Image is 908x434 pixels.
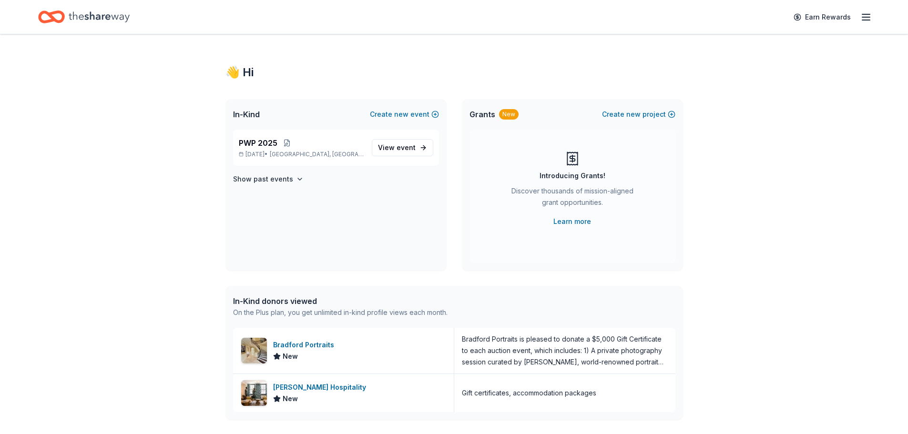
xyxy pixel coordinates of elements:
span: new [626,109,641,120]
a: Home [38,6,130,28]
button: Createnewproject [602,109,675,120]
a: Learn more [553,216,591,227]
div: Introducing Grants! [540,170,605,182]
span: In-Kind [233,109,260,120]
div: On the Plus plan, you get unlimited in-kind profile views each month. [233,307,448,318]
button: Show past events [233,173,304,185]
h4: Show past events [233,173,293,185]
div: 👋 Hi [225,65,683,80]
span: View [378,142,416,153]
span: PWP 2025 [239,137,277,149]
p: [DATE] • [239,151,364,158]
span: New [283,351,298,362]
div: In-Kind donors viewed [233,295,448,307]
span: new [394,109,408,120]
span: New [283,393,298,404]
div: Gift certificates, accommodation packages [462,387,596,399]
div: Discover thousands of mission-aligned grant opportunities. [508,185,637,212]
div: Bradford Portraits is pleased to donate a $5,000 Gift Certificate to each auction event, which in... [462,333,668,368]
div: Bradford Portraits [273,339,338,351]
div: New [499,109,519,120]
span: [GEOGRAPHIC_DATA], [GEOGRAPHIC_DATA] [270,151,364,158]
img: Image for Oliver Hospitality [241,380,267,406]
button: Createnewevent [370,109,439,120]
a: Earn Rewards [788,9,857,26]
div: [PERSON_NAME] Hospitality [273,382,370,393]
a: View event [372,139,433,156]
span: Grants [469,109,495,120]
img: Image for Bradford Portraits [241,338,267,363]
span: event [397,143,416,151]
